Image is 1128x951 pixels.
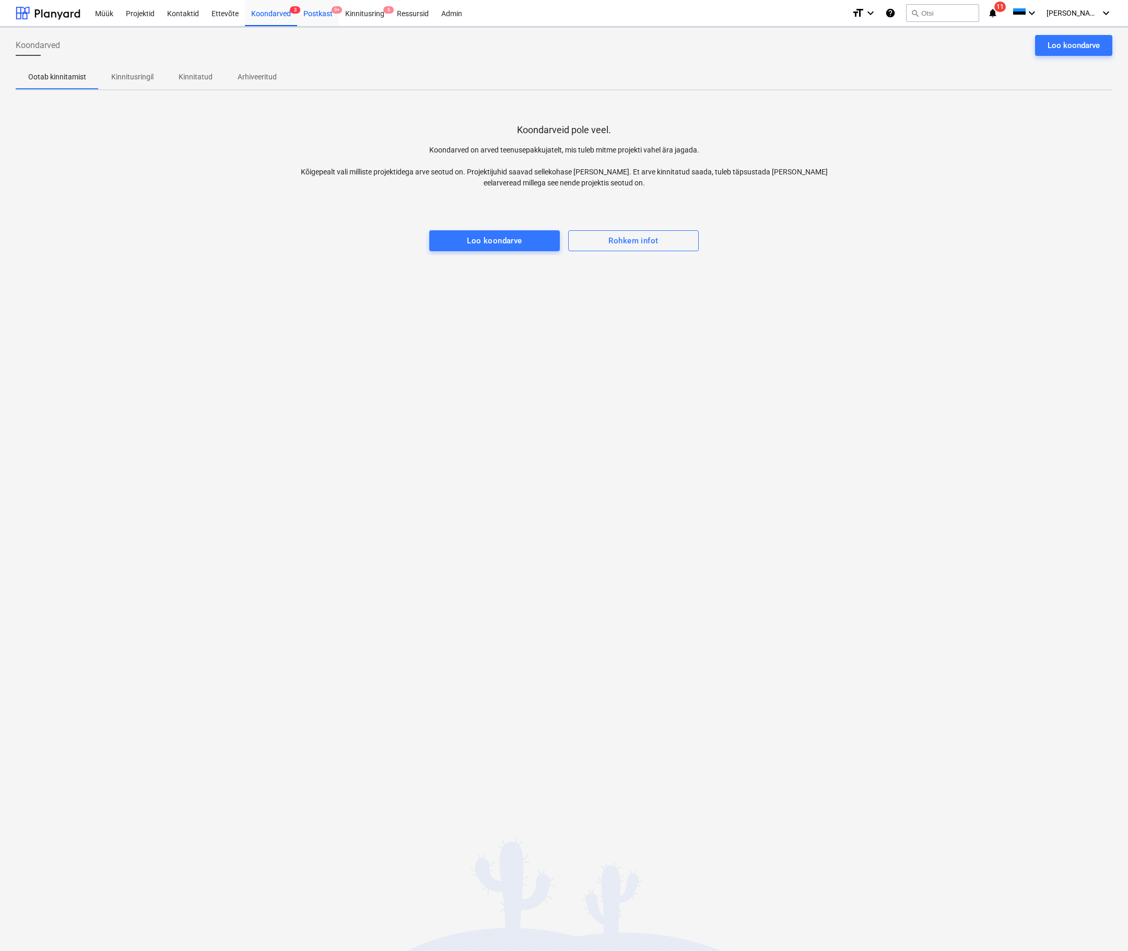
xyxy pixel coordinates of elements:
div: Loo koondarve [467,234,522,248]
i: format_size [852,7,864,19]
span: [PERSON_NAME] Toodre [1047,9,1099,17]
span: 3 [290,6,300,14]
i: keyboard_arrow_down [1026,7,1038,19]
p: Ootab kinnitamist [28,72,86,83]
p: Arhiveeritud [238,72,277,83]
button: Loo koondarve [1035,35,1112,56]
p: Kinnitusringil [111,72,154,83]
span: 9+ [332,6,342,14]
iframe: Chat Widget [1076,901,1128,951]
span: 6 [383,6,394,14]
div: Rohkem infot [608,234,658,248]
i: notifications [988,7,998,19]
i: keyboard_arrow_down [864,7,877,19]
i: Abikeskus [885,7,896,19]
p: Kinnitatud [179,72,213,83]
p: Koondarveid pole veel. [517,124,611,136]
i: keyboard_arrow_down [1100,7,1112,19]
button: Otsi [906,4,979,22]
p: Koondarved on arved teenusepakkujatelt, mis tuleb mitme projekti vahel ära jagada. Kõigepealt val... [290,145,838,189]
button: Loo koondarve [429,230,560,251]
span: search [911,9,919,17]
span: 11 [994,2,1006,12]
div: Loo koondarve [1048,39,1100,52]
span: Koondarved [16,39,60,52]
button: Rohkem infot [568,230,699,251]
